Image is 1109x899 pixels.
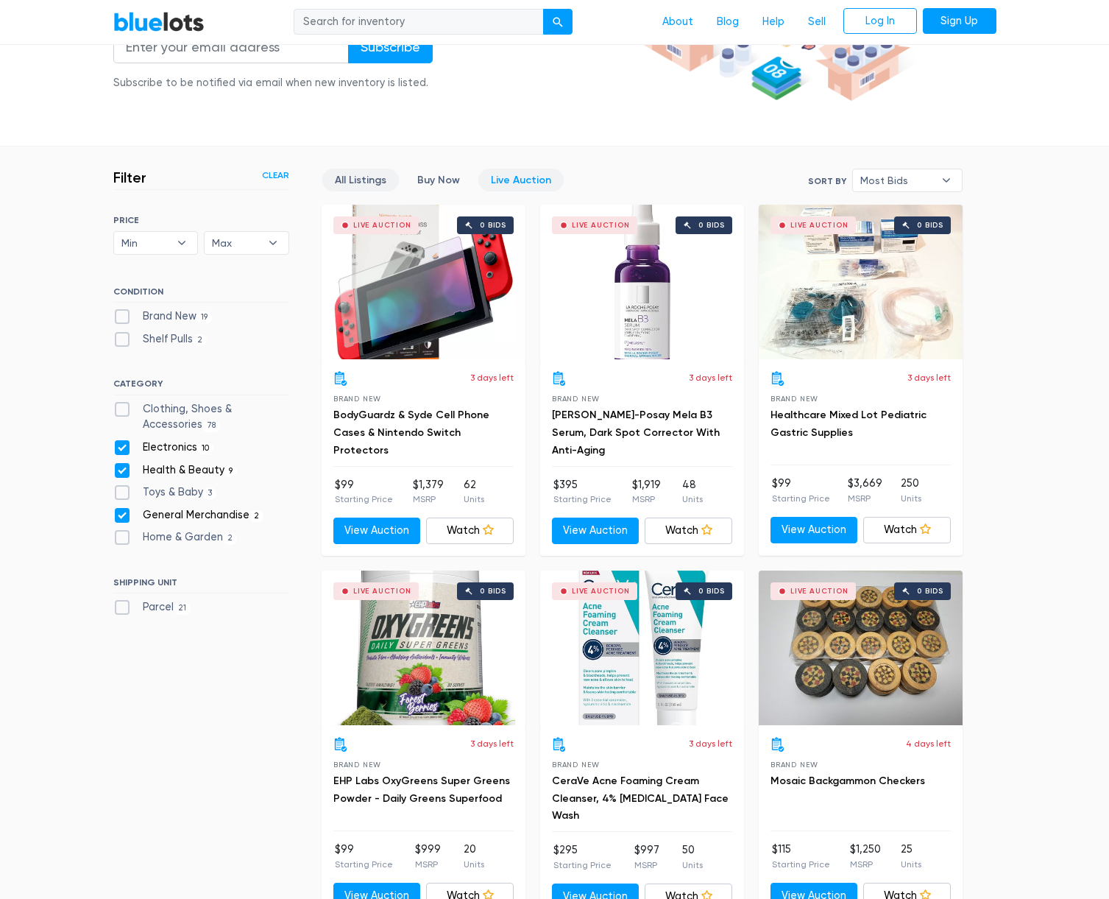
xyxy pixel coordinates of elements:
p: 3 days left [689,371,732,384]
a: All Listings [322,169,399,191]
a: Watch [645,518,732,544]
a: EHP Labs OxyGreens Super Greens Powder - Daily Greens Superfood [333,775,510,805]
div: Live Auction [353,588,411,595]
input: Subscribe [348,30,433,63]
p: MSRP [413,493,444,506]
p: Units [682,859,703,872]
span: 2 [249,510,264,522]
span: 9 [224,465,238,477]
a: Buy Now [405,169,472,191]
p: Units [464,493,484,506]
a: Live Auction 0 bids [322,205,525,359]
p: Starting Price [772,492,830,505]
span: Brand New [552,395,600,403]
label: Clothing, Shoes & Accessories [113,401,289,433]
div: Live Auction [572,588,630,595]
span: Min [121,232,170,254]
h3: Filter [113,169,146,186]
a: View Auction [333,518,421,544]
a: [PERSON_NAME]-Posay Mela B3 Serum, Dark Spot Corrector With Anti-Aging [552,409,720,456]
label: Shelf Pulls [113,331,208,348]
span: Brand New [333,761,381,769]
a: Live Auction 0 bids [322,571,525,725]
a: Sign Up [923,8,996,35]
div: Subscribe to be notified via email when new inventory is listed. [113,75,433,91]
a: Help [751,8,796,36]
p: 3 days left [689,737,732,750]
li: $997 [634,842,659,872]
a: BlueLots [113,11,205,32]
p: MSRP [850,858,881,871]
input: Enter your email address [113,30,349,63]
p: 3 days left [470,371,514,384]
li: 50 [682,842,703,872]
h6: CATEGORY [113,378,289,395]
div: 0 bids [698,588,725,595]
span: 21 [174,603,191,615]
div: 0 bids [698,222,725,229]
li: 250 [901,476,921,505]
span: 2 [223,533,238,545]
input: Search for inventory [294,9,544,35]
label: Electronics [113,440,214,456]
p: 4 days left [906,737,951,750]
a: Healthcare Mixed Lot Pediatric Gastric Supplies [770,409,926,439]
span: 3 [203,487,217,499]
p: Starting Price [553,493,612,506]
span: Brand New [770,395,818,403]
span: Brand New [333,395,381,403]
span: 78 [202,420,221,432]
label: Sort By [808,174,846,188]
p: Starting Price [335,858,393,871]
a: Watch [863,517,951,543]
label: Home & Garden [113,529,238,546]
p: MSRP [848,492,882,505]
li: $99 [335,477,393,507]
a: Log In [843,8,917,35]
h6: SHIPPING UNIT [113,577,289,593]
a: Clear [262,169,289,182]
span: 19 [196,311,213,323]
li: $295 [553,842,612,872]
div: Live Auction [790,588,848,595]
li: $395 [553,477,612,507]
a: Watch [426,518,514,544]
p: Units [682,493,703,506]
p: Units [901,492,921,505]
label: General Merchandise [113,507,264,523]
label: Health & Beauty [113,462,238,479]
label: Toys & Baby [113,484,217,501]
p: Starting Price [335,493,393,506]
p: MSRP [634,859,659,872]
li: $3,669 [848,476,882,505]
p: Units [901,858,921,871]
div: Live Auction [572,222,630,229]
b: ▾ [931,169,962,191]
h6: PRICE [113,215,289,225]
a: View Auction [770,517,858,543]
div: 0 bids [480,588,506,595]
li: 62 [464,477,484,507]
p: MSRP [632,493,661,506]
li: $99 [335,842,393,871]
label: Brand New [113,309,213,325]
span: Brand New [552,761,600,769]
a: Live Auction 0 bids [540,205,744,359]
span: Max [212,232,261,254]
p: 3 days left [907,371,951,384]
span: Brand New [770,761,818,769]
a: Mosaic Backgammon Checkers [770,775,925,787]
li: 20 [464,842,484,871]
a: Blog [705,8,751,36]
li: $115 [772,842,830,871]
a: CeraVe Acne Foaming Cream Cleanser, 4% [MEDICAL_DATA] Face Wash [552,775,729,822]
li: 48 [682,477,703,507]
li: $1,919 [632,477,661,507]
span: Most Bids [860,169,934,191]
b: ▾ [166,232,197,254]
li: 25 [901,842,921,871]
p: MSRP [415,858,441,871]
div: 0 bids [917,222,943,229]
b: ▾ [258,232,288,254]
a: Live Auction 0 bids [759,571,963,725]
